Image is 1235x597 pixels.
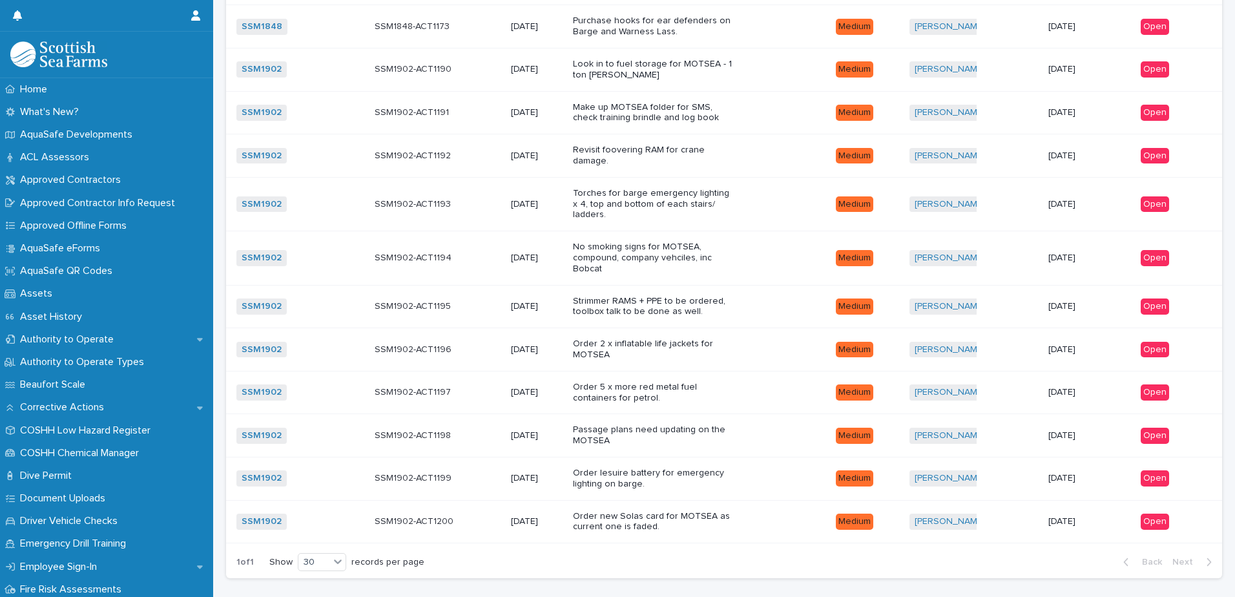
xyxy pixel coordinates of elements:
[15,470,82,482] p: Dive Permit
[1048,21,1129,32] p: [DATE]
[1141,250,1169,266] div: Open
[511,516,562,527] p: [DATE]
[269,557,293,568] p: Show
[242,21,282,32] a: SSM1848
[15,129,143,141] p: AquaSafe Developments
[511,21,562,32] p: [DATE]
[573,59,734,81] p: Look in to fuel storage for MOTSEA - 1 ton [PERSON_NAME]
[15,561,107,573] p: Employee Sign-In
[1167,556,1222,568] button: Next
[836,342,873,358] div: Medium
[573,102,734,124] p: Make up MOTSEA folder for SMS, check training brindle and log book
[10,41,107,67] img: bPIBxiqnSb2ggTQWdOVV
[915,516,985,527] a: [PERSON_NAME]
[915,21,985,32] a: [PERSON_NAME]
[573,296,734,318] p: Strimmer RAMS + PPE to be ordered, toolbox talk to be done as well.
[915,344,985,355] a: [PERSON_NAME]
[573,242,734,274] p: No smoking signs for MOTSEA, compound, company vehciles, inc Bobcat
[226,285,1222,328] tr: SSM1902 SSM1902-ACT1195SSM1902-ACT1195 [DATE]Strimmer RAMS + PPE to be ordered, toolbox talk to b...
[1048,64,1129,75] p: [DATE]
[511,253,562,264] p: [DATE]
[242,473,282,484] a: SSM1902
[226,177,1222,231] tr: SSM1902 SSM1902-ACT1193SSM1902-ACT1193 [DATE]Torches for barge emergency lighting x 4, top and bo...
[1141,61,1169,78] div: Open
[915,151,985,162] a: [PERSON_NAME]
[1141,384,1169,401] div: Open
[1141,514,1169,530] div: Open
[15,492,116,505] p: Document Uploads
[915,64,985,75] a: [PERSON_NAME]
[15,538,136,550] p: Emergency Drill Training
[15,288,63,300] p: Assets
[1141,196,1169,213] div: Open
[1141,298,1169,315] div: Open
[298,556,329,569] div: 30
[836,250,873,266] div: Medium
[1048,199,1129,210] p: [DATE]
[915,301,985,312] a: [PERSON_NAME]
[242,301,282,312] a: SSM1902
[375,514,456,527] p: SSM1902-ACT1200
[242,64,282,75] a: SSM1902
[15,447,149,459] p: COSHH Chemical Manager
[375,250,454,264] p: SSM1902-ACT1194
[511,473,562,484] p: [DATE]
[226,48,1222,91] tr: SSM1902 SSM1902-ACT1190SSM1902-ACT1190 [DATE]Look in to fuel storage for MOTSEA - 1 ton [PERSON_N...
[1141,148,1169,164] div: Open
[836,384,873,401] div: Medium
[375,428,453,441] p: SSM1902-ACT1198
[1134,558,1162,567] span: Back
[15,265,123,277] p: AquaSafe QR Codes
[573,16,734,37] p: Purchase hooks for ear defenders on Barge and Warness Lass.
[511,387,562,398] p: [DATE]
[1141,428,1169,444] div: Open
[375,298,453,312] p: SSM1902-ACT1195
[511,151,562,162] p: [DATE]
[1113,556,1167,568] button: Back
[511,301,562,312] p: [DATE]
[511,64,562,75] p: [DATE]
[511,107,562,118] p: [DATE]
[242,430,282,441] a: SSM1902
[15,311,92,323] p: Asset History
[242,199,282,210] a: SSM1902
[573,468,734,490] p: Order lesuire battery for emergency lighting on barge.
[1141,470,1169,487] div: Open
[1048,387,1129,398] p: [DATE]
[375,342,454,355] p: SSM1902-ACT1196
[226,371,1222,414] tr: SSM1902 SSM1902-ACT1197SSM1902-ACT1197 [DATE]Order 5 x more red metal fuel containers for petrol....
[375,384,453,398] p: SSM1902-ACT1197
[15,83,57,96] p: Home
[836,105,873,121] div: Medium
[226,414,1222,457] tr: SSM1902 SSM1902-ACT1198SSM1902-ACT1198 [DATE]Passage plans need updating on the MOTSEAMedium[PERS...
[226,457,1222,500] tr: SSM1902 SSM1902-ACT1199SSM1902-ACT1199 [DATE]Order lesuire battery for emergency lighting on barg...
[1048,107,1129,118] p: [DATE]
[836,514,873,530] div: Medium
[1048,151,1129,162] p: [DATE]
[242,516,282,527] a: SSM1902
[15,333,124,346] p: Authority to Operate
[836,428,873,444] div: Medium
[242,107,282,118] a: SSM1902
[836,196,873,213] div: Medium
[915,253,985,264] a: [PERSON_NAME]
[15,356,154,368] p: Authority to Operate Types
[836,148,873,164] div: Medium
[573,188,734,220] p: Torches for barge emergency lighting x 4, top and bottom of each stairs/ ladders.
[15,515,128,527] p: Driver Vehicle Checks
[15,401,114,414] p: Corrective Actions
[375,105,451,118] p: SSM1902-ACT1191
[226,547,264,578] p: 1 of 1
[915,430,985,441] a: [PERSON_NAME]
[351,557,424,568] p: records per page
[15,197,185,209] p: Approved Contractor Info Request
[15,106,89,118] p: What's New?
[915,473,985,484] a: [PERSON_NAME]
[242,151,282,162] a: SSM1902
[573,511,734,533] p: Order new Solas card for MOTSEA as current one is faded.
[15,583,132,596] p: Fire Risk Assessments
[1048,473,1129,484] p: [DATE]
[375,470,454,484] p: SSM1902-ACT1199
[511,430,562,441] p: [DATE]
[15,424,161,437] p: COSHH Low Hazard Register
